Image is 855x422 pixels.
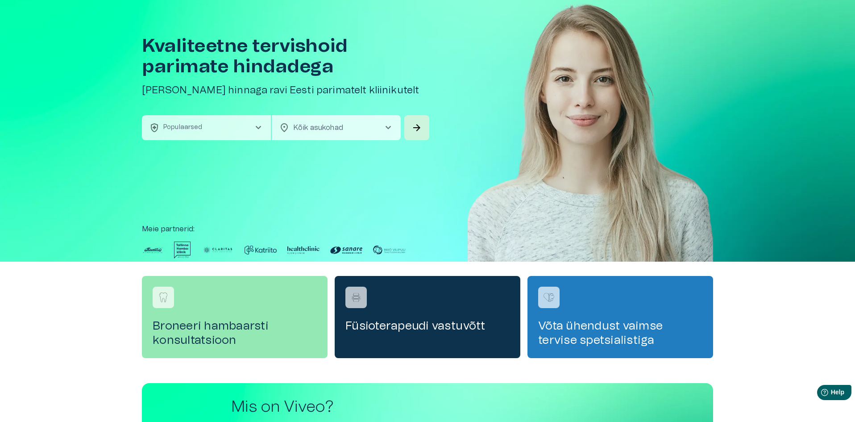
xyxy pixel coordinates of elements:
[335,276,520,358] a: Navigate to service booking
[411,122,422,133] span: arrow_forward
[279,122,290,133] span: location_on
[349,291,363,304] img: Füsioterapeudi vastuvõtt logo
[373,242,405,259] img: Partner logo
[202,242,234,259] img: Partner logo
[231,397,468,417] h2: Mis on Viveo?
[142,115,271,140] button: health_and_safetyPopulaarsedchevron_right
[330,242,362,259] img: Partner logo
[163,123,203,132] p: Populaarsed
[785,381,855,406] iframe: Help widget launcher
[153,319,317,347] h4: Broneeri hambaarsti konsultatsioon
[404,115,429,140] button: Search
[527,276,713,358] a: Navigate to service booking
[174,242,191,259] img: Partner logo
[538,319,702,347] h4: Võta ühendust vaimse tervise spetsialistiga
[293,122,369,133] p: Kõik asukohad
[142,36,431,77] h1: Kvaliteetne tervishoid parimate hindadega
[542,291,556,304] img: Võta ühendust vaimse tervise spetsialistiga logo
[383,122,394,133] span: chevron_right
[142,276,328,358] a: Navigate to service booking
[142,224,713,234] p: Meie partnerid :
[345,319,510,333] h4: Füsioterapeudi vastuvõtt
[287,242,320,259] img: Partner logo
[142,242,163,259] img: Partner logo
[253,122,264,133] span: chevron_right
[142,84,431,97] h5: [PERSON_NAME] hinnaga ravi Eesti parimatelt kliinikutelt
[157,291,170,304] img: Broneeri hambaarsti konsultatsioon logo
[149,122,160,133] span: health_and_safety
[245,242,277,259] img: Partner logo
